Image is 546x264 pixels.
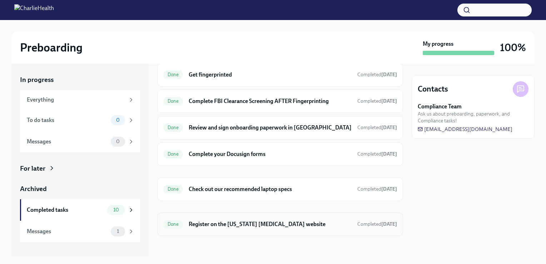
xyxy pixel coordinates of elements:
div: Everything [27,96,125,104]
h6: Get fingerprinted [189,71,352,79]
span: Completed [357,186,397,192]
div: Messages [27,228,108,235]
h6: Complete your Docusign forms [189,150,352,158]
a: Everything [20,90,140,109]
strong: My progress [423,40,453,48]
h6: Check out our recommended laptop specs [189,185,352,193]
a: To do tasks0 [20,109,140,131]
span: Ask us about preboarding, paperwork, and Compliance tasks! [418,111,528,124]
span: September 2nd, 2025 10:39 [357,221,397,228]
strong: [DATE] [381,186,397,192]
h6: Review and sign onboarding paperwork in [GEOGRAPHIC_DATA] [189,124,352,132]
span: August 30th, 2025 07:02 [357,151,397,157]
a: [EMAIL_ADDRESS][DOMAIN_NAME] [418,126,512,133]
a: DoneReview and sign onboarding paperwork in [GEOGRAPHIC_DATA]Completed[DATE] [163,122,397,133]
strong: [DATE] [381,151,397,157]
a: Archived [20,184,140,194]
h2: Preboarding [20,40,83,55]
strong: [DATE] [381,72,397,78]
span: Completed [357,124,397,131]
span: Done [163,98,183,104]
div: Messages [27,138,108,146]
strong: Compliance Team [418,103,462,111]
a: DoneCheck out our recommended laptop specsCompleted[DATE] [163,184,397,195]
a: Messages0 [20,131,140,152]
span: 0 [112,139,124,144]
span: Done [163,125,183,130]
span: August 30th, 2025 07:51 [357,124,397,131]
h6: Register on the [US_STATE] [MEDICAL_DATA] website [189,220,352,228]
span: Done [163,186,183,192]
span: September 2nd, 2025 11:04 [357,186,397,192]
a: Completed tasks10 [20,199,140,221]
a: For later [20,164,140,173]
a: DoneGet fingerprintedCompleted[DATE] [163,69,397,80]
div: Completed tasks [27,206,104,214]
span: September 4th, 2025 09:45 [357,98,397,104]
span: September 4th, 2025 08:47 [357,71,397,78]
div: To do tasks [27,116,108,124]
span: Completed [357,98,397,104]
span: Completed [357,151,397,157]
img: CharlieHealth [14,4,54,16]
h4: Contacts [418,84,448,94]
a: DoneRegister on the [US_STATE] [MEDICAL_DATA] websiteCompleted[DATE] [163,219,397,230]
a: In progress [20,75,140,84]
a: Messages1 [20,221,140,242]
div: For later [20,164,45,173]
strong: [DATE] [381,98,397,104]
span: Completed [357,72,397,78]
span: Done [163,151,183,157]
a: DoneComplete your Docusign formsCompleted[DATE] [163,148,397,160]
strong: [DATE] [381,221,397,227]
span: 1 [113,229,123,234]
span: Done [163,221,183,227]
span: Completed [357,221,397,227]
a: DoneComplete FBI Clearance Screening AFTER FingerprintingCompleted[DATE] [163,96,397,107]
h3: 100% [500,41,526,54]
strong: [DATE] [381,124,397,131]
span: 10 [109,207,123,212]
span: 0 [112,117,124,123]
h6: Complete FBI Clearance Screening AFTER Fingerprinting [189,97,352,105]
span: Done [163,72,183,77]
